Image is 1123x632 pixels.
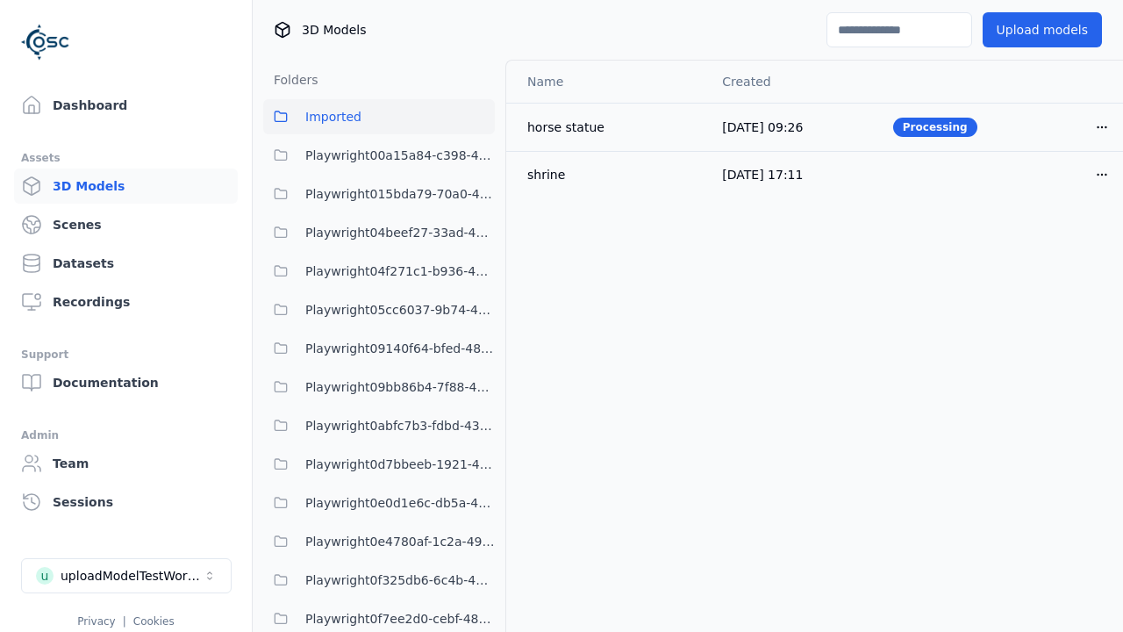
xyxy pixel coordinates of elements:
[263,447,495,482] button: Playwright0d7bbeeb-1921-41c6-b931-af810e4ce19a
[893,118,977,137] div: Processing
[21,344,231,365] div: Support
[527,118,694,136] div: horse statue
[305,106,361,127] span: Imported
[14,365,238,400] a: Documentation
[506,61,708,103] th: Name
[305,299,495,320] span: Playwright05cc6037-9b74-4704-86c6-3ffabbdece83
[305,261,495,282] span: Playwright04f271c1-b936-458c-b5f6-36ca6337f11a
[21,558,232,593] button: Select a workspace
[21,425,231,446] div: Admin
[722,168,803,182] span: [DATE] 17:11
[263,215,495,250] button: Playwright04beef27-33ad-4b39-a7ba-e3ff045e7193
[263,331,495,366] button: Playwright09140f64-bfed-4894-9ae1-f5b1e6c36039
[305,492,495,513] span: Playwright0e0d1e6c-db5a-4244-b424-632341d2c1b4
[305,570,495,591] span: Playwright0f325db6-6c4b-4947-9a8f-f4487adedf2c
[263,408,495,443] button: Playwright0abfc7b3-fdbd-438a-9097-bdc709c88d01
[36,567,54,585] div: u
[14,446,238,481] a: Team
[983,12,1102,47] button: Upload models
[263,138,495,173] button: Playwright00a15a84-c398-4ef4-9da8-38c036397b1e
[305,454,495,475] span: Playwright0d7bbeeb-1921-41c6-b931-af810e4ce19a
[263,292,495,327] button: Playwright05cc6037-9b74-4704-86c6-3ffabbdece83
[21,147,231,169] div: Assets
[14,88,238,123] a: Dashboard
[305,183,495,205] span: Playwright015bda79-70a0-409c-99cb-1511bab16c94
[14,485,238,520] a: Sessions
[263,99,495,134] button: Imported
[263,485,495,521] button: Playwright0e0d1e6c-db5a-4244-b424-632341d2c1b4
[305,608,495,629] span: Playwright0f7ee2d0-cebf-4840-a756-5a7a26222786
[263,254,495,289] button: Playwright04f271c1-b936-458c-b5f6-36ca6337f11a
[305,222,495,243] span: Playwright04beef27-33ad-4b39-a7ba-e3ff045e7193
[123,615,126,628] span: |
[722,120,803,134] span: [DATE] 09:26
[61,567,203,585] div: uploadModelTestWorkspace
[305,415,495,436] span: Playwright0abfc7b3-fdbd-438a-9097-bdc709c88d01
[305,377,495,398] span: Playwright09bb86b4-7f88-4a8f-8ea8-a4c9412c995e
[305,145,495,166] span: Playwright00a15a84-c398-4ef4-9da8-38c036397b1e
[21,18,70,67] img: Logo
[527,166,694,183] div: shrine
[708,61,879,103] th: Created
[77,615,115,628] a: Privacy
[14,246,238,281] a: Datasets
[263,176,495,212] button: Playwright015bda79-70a0-409c-99cb-1511bab16c94
[263,71,318,89] h3: Folders
[302,21,366,39] span: 3D Models
[305,338,495,359] span: Playwright09140f64-bfed-4894-9ae1-f5b1e6c36039
[133,615,175,628] a: Cookies
[263,563,495,598] button: Playwright0f325db6-6c4b-4947-9a8f-f4487adedf2c
[263,524,495,559] button: Playwright0e4780af-1c2a-492e-901c-6880da17528a
[14,207,238,242] a: Scenes
[305,531,495,552] span: Playwright0e4780af-1c2a-492e-901c-6880da17528a
[263,370,495,405] button: Playwright09bb86b4-7f88-4a8f-8ea8-a4c9412c995e
[14,169,238,204] a: 3D Models
[14,284,238,320] a: Recordings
